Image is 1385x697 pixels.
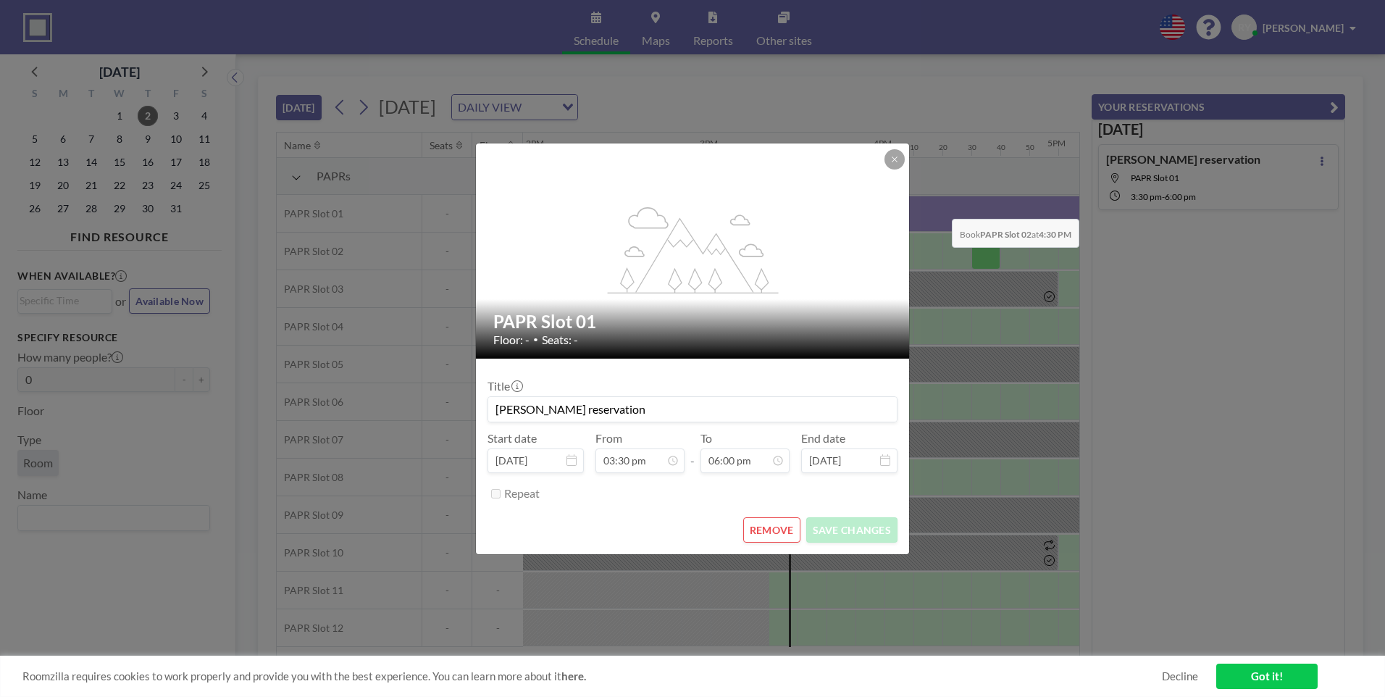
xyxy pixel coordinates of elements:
[608,206,779,293] g: flex-grow: 1.2;
[595,431,622,446] label: From
[743,517,800,543] button: REMOVE
[493,311,893,333] h2: PAPR Slot 01
[488,379,522,393] label: Title
[504,486,540,501] label: Repeat
[806,517,897,543] button: SAVE CHANGES
[1039,229,1071,240] b: 4:30 PM
[488,431,537,446] label: Start date
[533,334,538,345] span: •
[801,431,845,446] label: End date
[700,431,712,446] label: To
[488,397,897,422] input: (No title)
[1162,669,1198,683] a: Decline
[690,436,695,468] span: -
[1216,664,1318,689] a: Got it!
[952,219,1079,248] span: Book at
[561,669,586,683] a: here.
[493,333,530,347] span: Floor: -
[22,669,1162,683] span: Roomzilla requires cookies to work properly and provide you with the best experience. You can lea...
[980,229,1032,240] b: PAPR Slot 02
[542,333,578,347] span: Seats: -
